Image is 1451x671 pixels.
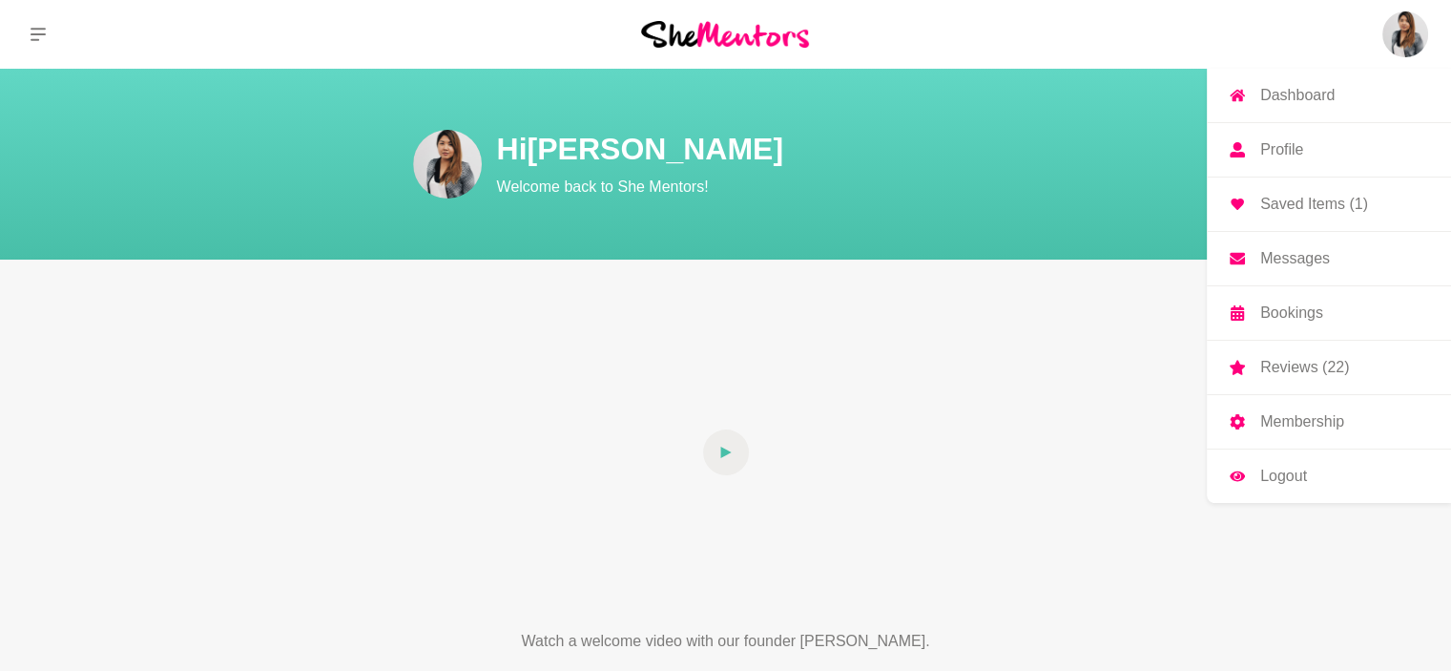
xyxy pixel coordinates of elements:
[1207,178,1451,231] a: Saved Items (1)
[497,130,1184,168] h1: Hi [PERSON_NAME]
[1207,123,1451,177] a: Profile
[1260,469,1307,484] p: Logout
[413,130,482,199] img: Rebecca Bak
[1260,251,1330,266] p: Messages
[451,630,1001,653] p: Watch a welcome video with our founder [PERSON_NAME].
[1382,11,1428,57] a: Rebecca BakDashboardProfileSaved Items (1)MessagesBookingsReviews (22)MembershipLogout
[1260,414,1344,430] p: Membership
[1382,11,1428,57] img: Rebecca Bak
[1207,69,1451,122] a: Dashboard
[1207,286,1451,340] a: Bookings
[497,176,1184,199] p: Welcome back to She Mentors!
[1260,142,1303,157] p: Profile
[1207,341,1451,394] a: Reviews (22)
[1260,360,1349,375] p: Reviews (22)
[1260,197,1368,212] p: Saved Items (1)
[1260,88,1335,103] p: Dashboard
[1260,305,1323,321] p: Bookings
[1207,232,1451,285] a: Messages
[641,21,809,47] img: She Mentors Logo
